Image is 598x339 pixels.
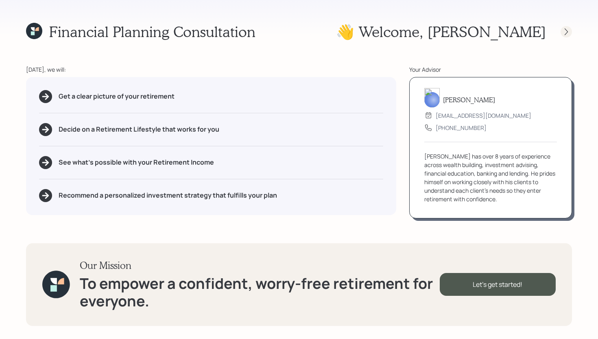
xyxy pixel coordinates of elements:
[26,65,396,74] div: [DATE], we will:
[409,65,572,74] div: Your Advisor
[59,192,277,199] h5: Recommend a personalized investment strategy that fulfills your plan
[436,111,531,120] div: [EMAIL_ADDRESS][DOMAIN_NAME]
[59,125,219,133] h5: Decide on a Retirement Lifestyle that works for you
[424,152,557,203] div: [PERSON_NAME] has over 8 years of experience across wealth building, investment advising, financi...
[80,275,440,310] h1: To empower a confident, worry-free retirement for everyone.
[59,158,214,166] h5: See what's possible with your Retirement Income
[436,123,487,132] div: [PHONE_NUMBER]
[424,88,440,108] img: james-distasi-headshot.png
[336,23,546,40] h1: 👋 Welcome , [PERSON_NAME]
[59,92,175,100] h5: Get a clear picture of your retirement
[80,260,440,271] h3: Our Mission
[440,273,556,296] div: Let's get started!
[49,23,255,40] h1: Financial Planning Consultation
[443,96,495,103] h5: [PERSON_NAME]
